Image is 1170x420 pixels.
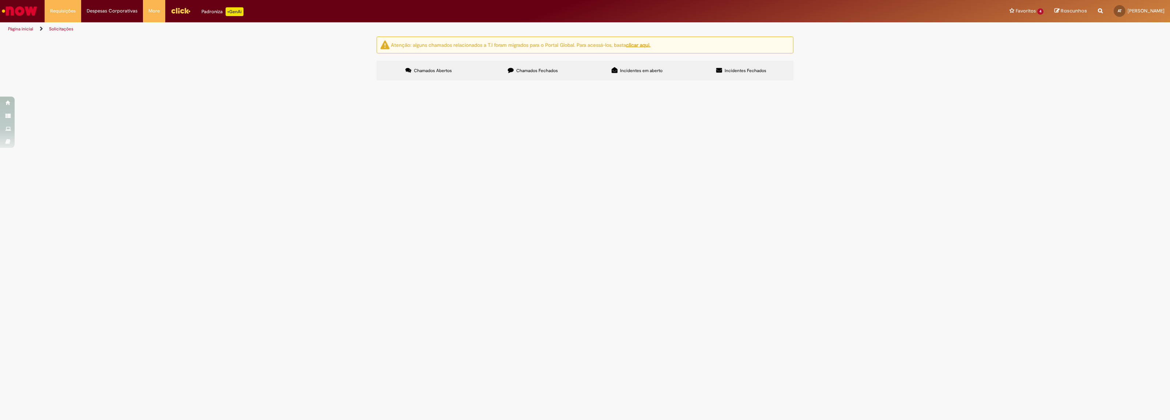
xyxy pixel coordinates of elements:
[414,68,452,74] span: Chamados Abertos
[1,4,38,18] img: ServiceNow
[516,68,558,74] span: Chamados Fechados
[620,68,663,74] span: Incidentes em aberto
[49,26,73,32] a: Solicitações
[626,41,650,48] a: clicar aqui.
[148,7,160,15] span: More
[1128,8,1165,14] span: [PERSON_NAME]
[1016,7,1036,15] span: Favoritos
[5,22,774,36] ul: Trilhas de página
[1054,8,1087,15] a: Rascunhos
[1037,8,1043,15] span: 4
[171,5,190,16] img: click_logo_yellow_360x200.png
[87,7,137,15] span: Despesas Corporativas
[201,7,244,16] div: Padroniza
[391,41,650,48] ng-bind-html: Atenção: alguns chamados relacionados a T.I foram migrados para o Portal Global. Para acessá-los,...
[1118,8,1122,13] span: AT
[725,68,766,74] span: Incidentes Fechados
[8,26,33,32] a: Página inicial
[226,7,244,16] p: +GenAi
[1061,7,1087,14] span: Rascunhos
[50,7,76,15] span: Requisições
